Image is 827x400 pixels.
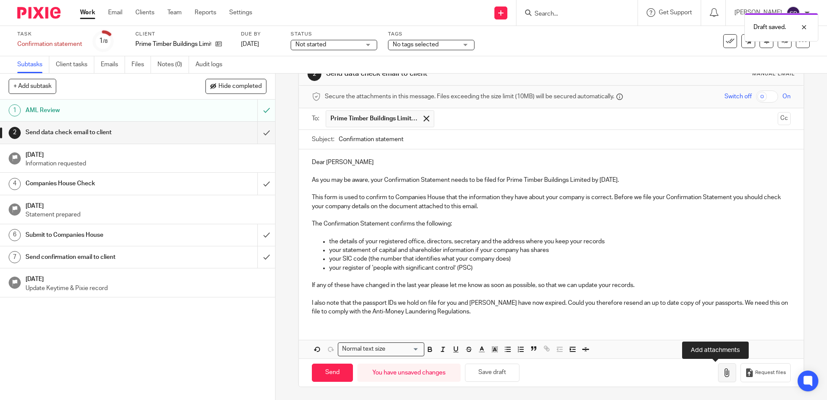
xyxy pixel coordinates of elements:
button: Hide completed [205,79,266,94]
a: Client tasks [56,56,94,73]
p: Draft saved. [753,23,786,32]
span: Not started [295,42,326,48]
div: 1 [9,104,21,116]
div: 7 [9,251,21,263]
span: Switch off [724,92,752,101]
span: On [782,92,791,101]
h1: AML Review [26,104,174,117]
div: 4 [9,178,21,190]
input: Send [312,364,353,382]
div: 6 [9,229,21,241]
span: Prime Timber Buildings Limited [330,114,417,123]
span: Request files [755,369,786,376]
p: If any of these have changed in the last year please let me know as soon as possible, so that we ... [312,281,790,290]
a: Work [80,8,95,17]
h1: [DATE] [26,273,267,284]
p: your statement of capital and shareholder information if your company has shares [329,246,790,255]
p: This form is used to confirm to Companies House that the information they have about your company... [312,193,790,211]
a: Email [108,8,122,17]
p: your SIC code (the number that identifies what your company does) [329,255,790,263]
h1: Send data check email to client [326,69,570,78]
label: To: [312,114,321,123]
span: [DATE] [241,41,259,47]
label: Status [291,31,377,38]
a: Clients [135,8,154,17]
img: svg%3E [786,6,800,20]
button: + Add subtask [9,79,56,94]
a: Files [131,56,151,73]
div: 2 [308,67,321,81]
h1: Submit to Companies House [26,229,174,242]
p: Statement prepared [26,210,267,219]
label: Tags [388,31,474,38]
div: Confirmation statement [17,40,82,48]
span: Normal text size [340,345,387,354]
label: Client [135,31,230,38]
small: /8 [103,39,108,44]
div: Search for option [338,342,424,356]
p: Update Keytime & Pixie record [26,284,267,293]
h1: Send confirmation email to client [26,251,174,264]
div: Manual email [752,71,795,77]
p: I also note that the passport IDs we hold on file for you and [PERSON_NAME] have now expired. Cou... [312,299,790,316]
label: Subject: [312,135,334,144]
span: No tags selected [393,42,439,48]
p: the details of your registered office, directors, secretary and the address where you keep your r... [329,237,790,246]
p: your register of ‘people with significant control’ (PSC) [329,264,790,272]
button: Save draft [465,364,519,382]
h1: [DATE] [26,200,267,210]
p: Dear [PERSON_NAME] [312,158,790,167]
h1: [DATE] [26,148,267,159]
a: Team [167,8,182,17]
h1: Send data check email to client [26,126,174,139]
label: Due by [241,31,280,38]
img: Pixie [17,7,61,19]
h1: Companies House Check [26,177,174,190]
a: Reports [195,8,216,17]
p: As you may be aware, your Confirmation Statement needs to be filed for Prime Timber Buildings Lim... [312,176,790,184]
p: Information requested [26,159,267,168]
p: The Confirmation Statement confirms the following: [312,219,790,228]
div: You have unsaved changes [357,364,461,382]
a: Notes (0) [157,56,189,73]
button: Cc [778,112,791,125]
a: Emails [101,56,125,73]
p: Prime Timber Buildings Limited [135,40,211,48]
span: Secure the attachments in this message. Files exceeding the size limit (10MB) will be secured aut... [325,92,614,101]
div: 2 [9,127,21,139]
div: 1 [99,36,108,46]
span: Hide completed [218,83,262,90]
a: Settings [229,8,252,17]
a: Audit logs [196,56,229,73]
a: Subtasks [17,56,49,73]
label: Task [17,31,82,38]
button: Request files [740,363,791,383]
input: Search for option [388,345,419,354]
